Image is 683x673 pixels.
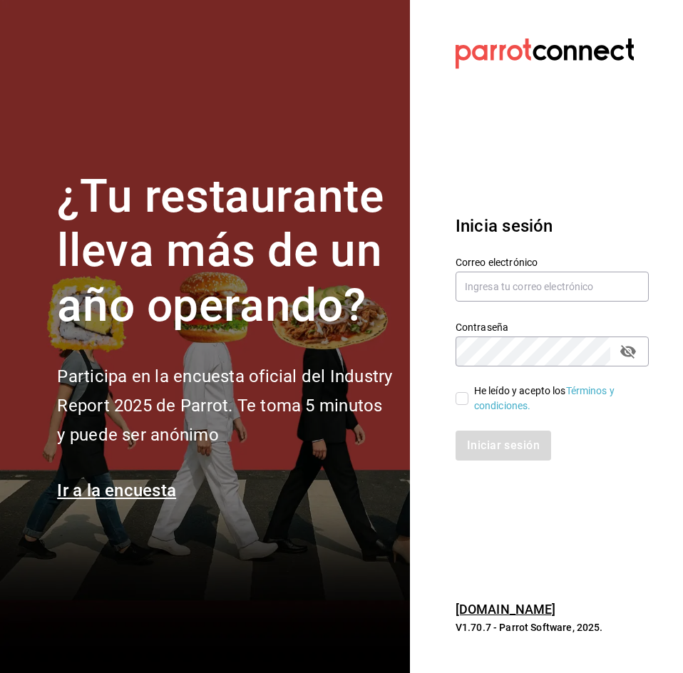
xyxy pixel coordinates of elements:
[456,620,649,635] p: V1.70.7 - Parrot Software, 2025.
[456,272,649,302] input: Ingresa tu correo electrónico
[616,339,640,364] button: passwordField
[456,257,649,267] label: Correo electrónico
[474,385,615,411] a: Términos y condiciones.
[456,213,649,239] h3: Inicia sesión
[57,481,176,500] a: Ir a la encuesta
[456,322,649,332] label: Contraseña
[456,602,556,617] a: [DOMAIN_NAME]
[57,170,392,334] h1: ¿Tu restaurante lleva más de un año operando?
[57,362,392,449] h2: Participa en la encuesta oficial del Industry Report 2025 de Parrot. Te toma 5 minutos y puede se...
[474,384,637,413] div: He leído y acepto los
